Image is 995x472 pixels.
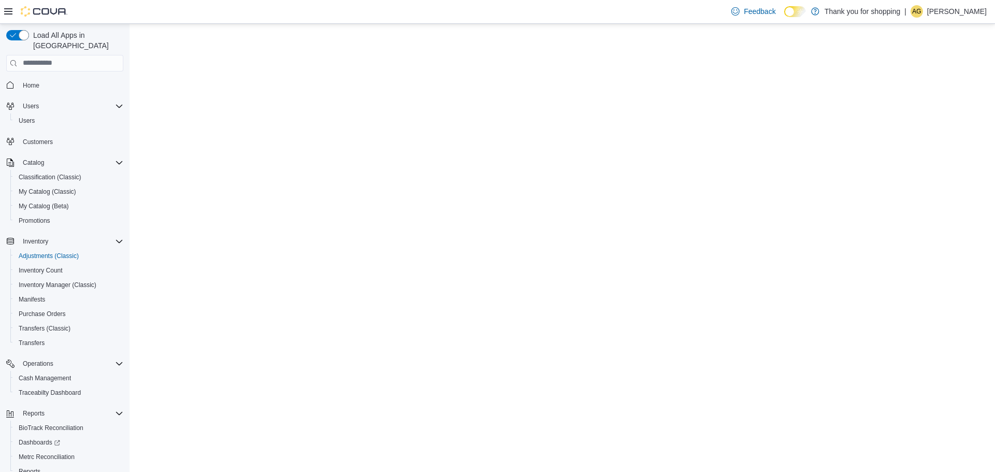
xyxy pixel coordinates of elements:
[19,79,44,92] a: Home
[15,372,123,384] span: Cash Management
[15,214,54,227] a: Promotions
[19,252,79,260] span: Adjustments (Classic)
[15,293,49,306] a: Manifests
[19,310,66,318] span: Purchase Orders
[15,322,123,335] span: Transfers (Classic)
[15,422,88,434] a: BioTrack Reconciliation
[23,159,44,167] span: Catalog
[10,263,127,278] button: Inventory Count
[2,134,127,149] button: Customers
[744,6,775,17] span: Feedback
[15,387,85,399] a: Traceabilty Dashboard
[19,202,69,210] span: My Catalog (Beta)
[10,450,127,464] button: Metrc Reconciliation
[23,409,45,418] span: Reports
[15,436,123,449] span: Dashboards
[10,170,127,184] button: Classification (Classic)
[21,6,67,17] img: Cova
[15,200,73,212] a: My Catalog (Beta)
[19,324,70,333] span: Transfers (Classic)
[10,249,127,263] button: Adjustments (Classic)
[19,374,71,382] span: Cash Management
[23,102,39,110] span: Users
[19,235,52,248] button: Inventory
[10,184,127,199] button: My Catalog (Classic)
[29,30,123,51] span: Load All Apps in [GEOGRAPHIC_DATA]
[15,214,123,227] span: Promotions
[912,5,921,18] span: AG
[10,371,127,385] button: Cash Management
[10,385,127,400] button: Traceabilty Dashboard
[15,451,123,463] span: Metrc Reconciliation
[2,155,127,170] button: Catalog
[19,100,123,112] span: Users
[10,321,127,336] button: Transfers (Classic)
[10,278,127,292] button: Inventory Manager (Classic)
[2,234,127,249] button: Inventory
[19,438,60,447] span: Dashboards
[15,436,64,449] a: Dashboards
[15,200,123,212] span: My Catalog (Beta)
[23,360,53,368] span: Operations
[19,389,81,397] span: Traceabilty Dashboard
[19,156,123,169] span: Catalog
[10,435,127,450] a: Dashboards
[2,78,127,93] button: Home
[19,453,75,461] span: Metrc Reconciliation
[19,217,50,225] span: Promotions
[19,407,123,420] span: Reports
[784,6,806,17] input: Dark Mode
[15,279,101,291] a: Inventory Manager (Classic)
[19,235,123,248] span: Inventory
[2,406,127,421] button: Reports
[15,308,70,320] a: Purchase Orders
[15,451,79,463] a: Metrc Reconciliation
[825,5,900,18] p: Thank you for shopping
[911,5,923,18] div: Alejandro Gomez
[10,292,127,307] button: Manifests
[19,357,123,370] span: Operations
[15,185,123,198] span: My Catalog (Classic)
[10,213,127,228] button: Promotions
[19,117,35,125] span: Users
[15,372,75,384] a: Cash Management
[15,337,49,349] a: Transfers
[23,81,39,90] span: Home
[15,115,39,127] a: Users
[19,407,49,420] button: Reports
[15,171,123,183] span: Classification (Classic)
[19,339,45,347] span: Transfers
[15,337,123,349] span: Transfers
[927,5,987,18] p: [PERSON_NAME]
[727,1,779,22] a: Feedback
[15,308,123,320] span: Purchase Orders
[19,424,83,432] span: BioTrack Reconciliation
[19,135,123,148] span: Customers
[10,421,127,435] button: BioTrack Reconciliation
[19,188,76,196] span: My Catalog (Classic)
[10,307,127,321] button: Purchase Orders
[19,295,45,304] span: Manifests
[19,79,123,92] span: Home
[15,185,80,198] a: My Catalog (Classic)
[15,264,67,277] a: Inventory Count
[2,99,127,113] button: Users
[10,113,127,128] button: Users
[15,322,75,335] a: Transfers (Classic)
[10,336,127,350] button: Transfers
[19,156,48,169] button: Catalog
[2,356,127,371] button: Operations
[15,279,123,291] span: Inventory Manager (Classic)
[19,136,57,148] a: Customers
[19,281,96,289] span: Inventory Manager (Classic)
[23,138,53,146] span: Customers
[15,293,123,306] span: Manifests
[15,387,123,399] span: Traceabilty Dashboard
[19,173,81,181] span: Classification (Classic)
[23,237,48,246] span: Inventory
[19,357,58,370] button: Operations
[15,422,123,434] span: BioTrack Reconciliation
[15,250,83,262] a: Adjustments (Classic)
[15,250,123,262] span: Adjustments (Classic)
